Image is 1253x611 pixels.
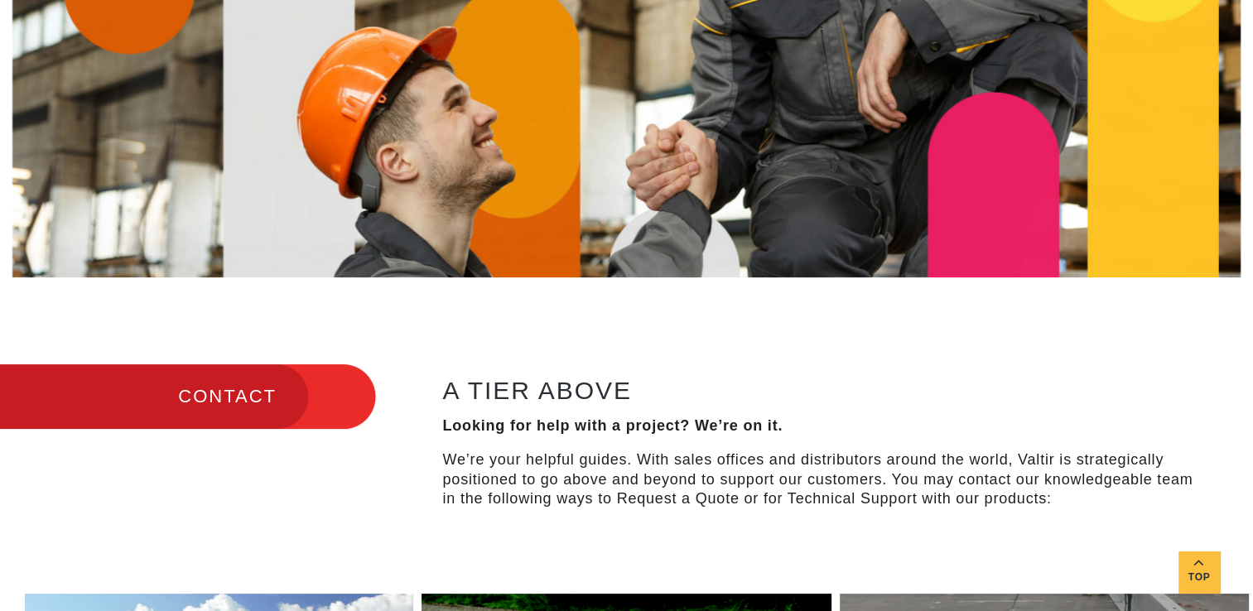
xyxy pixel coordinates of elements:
strong: Looking for help with a project? We’re on it. [442,417,783,434]
a: Top [1178,551,1220,593]
p: We’re your helpful guides. With sales offices and distributors around the world, Valtir is strate... [442,450,1208,508]
span: Top [1178,568,1220,587]
h2: A TIER ABOVE [442,377,1208,404]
